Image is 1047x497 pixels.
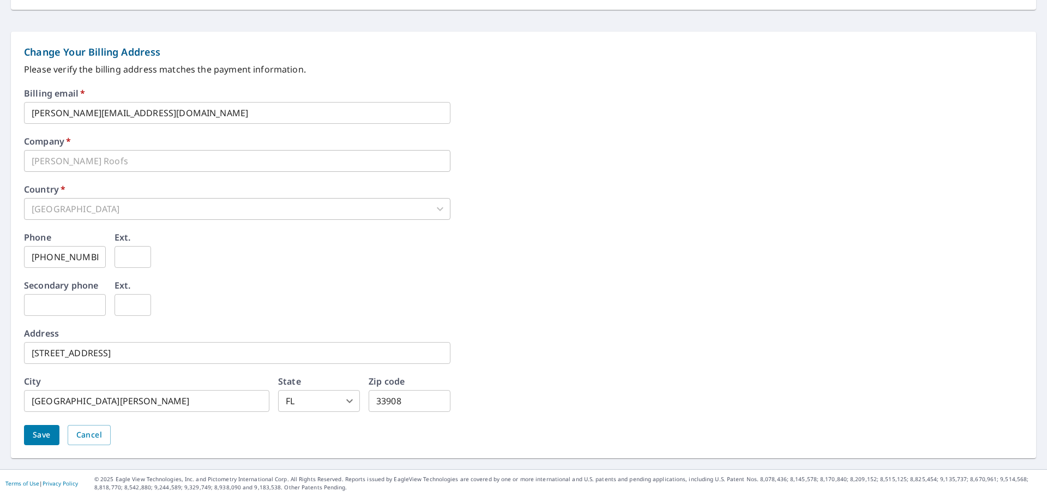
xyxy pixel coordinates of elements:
p: Change Your Billing Address [24,45,1023,59]
label: Ext. [115,281,131,290]
div: FL [278,390,360,412]
label: Zip code [369,377,405,386]
label: Company [24,137,71,146]
label: Billing email [24,89,85,98]
label: State [278,377,301,386]
label: Address [24,329,59,338]
span: Cancel [76,428,102,442]
label: City [24,377,41,386]
label: Secondary phone [24,281,98,290]
p: © 2025 Eagle View Technologies, Inc. and Pictometry International Corp. All Rights Reserved. Repo... [94,475,1042,492]
p: Please verify the billing address matches the payment information. [24,63,1023,76]
button: Save [24,425,59,445]
p: | [5,480,78,487]
label: Ext. [115,233,131,242]
a: Terms of Use [5,480,39,487]
label: Phone [24,233,51,242]
div: [GEOGRAPHIC_DATA] [24,198,450,220]
span: Save [33,428,51,442]
button: Cancel [68,425,111,445]
label: Country [24,185,65,194]
a: Privacy Policy [43,480,78,487]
